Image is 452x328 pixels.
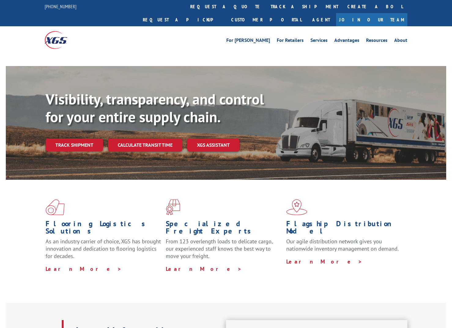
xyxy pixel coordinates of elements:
[46,199,65,215] img: xgs-icon-total-supply-chain-intelligence-red
[366,38,387,45] a: Resources
[166,265,242,272] a: Learn More >
[187,138,239,152] a: XGS ASSISTANT
[306,13,336,26] a: Agent
[334,38,359,45] a: Advantages
[394,38,407,45] a: About
[166,238,281,265] p: From 123 overlength loads to delicate cargo, our experienced staff knows the best way to move you...
[286,199,307,215] img: xgs-icon-flagship-distribution-model-red
[336,13,407,26] a: Join Our Team
[46,238,161,260] span: As an industry carrier of choice, XGS has brought innovation and dedication to flooring logistics...
[166,199,180,215] img: xgs-icon-focused-on-flooring-red
[138,13,227,26] a: Request a pickup
[108,138,182,152] a: Calculate transit time
[46,265,122,272] a: Learn More >
[277,38,304,45] a: For Retailers
[286,258,362,265] a: Learn More >
[286,238,399,252] span: Our agile distribution network gives you nationwide inventory management on demand.
[286,220,402,238] h1: Flagship Distribution Model
[226,38,270,45] a: For [PERSON_NAME]
[227,13,306,26] a: Customer Portal
[46,90,264,126] b: Visibility, transparency, and control for your entire supply chain.
[166,220,281,238] h1: Specialized Freight Experts
[45,3,76,9] a: [PHONE_NUMBER]
[46,138,103,151] a: Track shipment
[310,38,328,45] a: Services
[46,220,161,238] h1: Flooring Logistics Solutions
